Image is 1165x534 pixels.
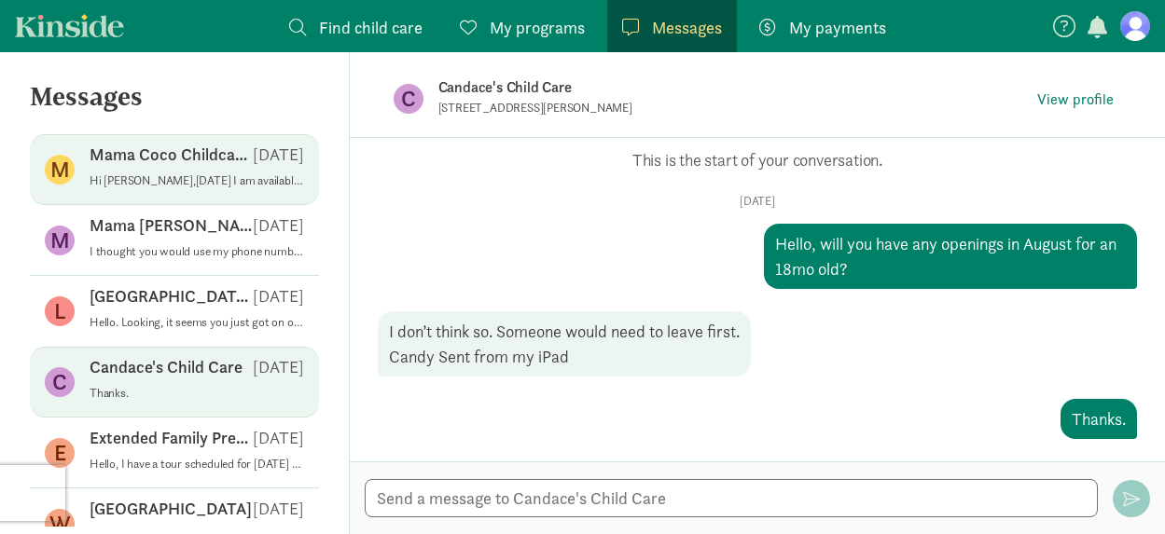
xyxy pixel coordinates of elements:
[45,438,75,468] figure: E
[253,498,304,520] p: [DATE]
[1030,86,1121,113] a: View profile
[90,173,304,188] p: Hi [PERSON_NAME],[DATE] I am available after 5:[DOMAIN_NAME] that works for you?
[90,285,253,308] p: [GEOGRAPHIC_DATA][PERSON_NAME]
[378,311,751,377] div: I don’t think so. Someone would need to leave first. Candy Sent from my iPad
[90,144,253,166] p: Mama Coco Childcare Center
[90,427,253,449] p: Extended Family Preschool
[789,15,886,40] span: My payments
[90,386,304,401] p: Thanks.
[90,356,243,378] p: Candace's Child Care
[253,427,304,449] p: [DATE]
[45,296,75,326] figure: L
[490,15,585,40] span: My programs
[90,457,304,472] p: Hello, I have a tour scheduled for [DATE] but will be a few minutes late.
[438,75,1026,101] p: Candace's Child Care
[90,498,252,520] p: [GEOGRAPHIC_DATA]
[394,84,423,114] figure: C
[253,356,304,378] p: [DATE]
[1061,399,1137,439] div: Thanks.
[90,214,253,237] p: Mama [PERSON_NAME]'s Daycare
[90,315,304,330] p: Hello. Looking, it seems you just got on our waitlist in early April, so you are #55 for the one ...
[45,367,75,397] figure: C
[319,15,423,40] span: Find child care
[378,149,1137,171] p: This is the start of your conversation.
[1030,87,1121,113] button: View profile
[652,15,722,40] span: Messages
[253,285,304,308] p: [DATE]
[15,14,124,37] a: Kinside
[378,194,1137,209] p: [DATE]
[45,226,75,255] figure: M
[438,101,895,116] p: [STREET_ADDRESS][PERSON_NAME]
[1037,89,1114,111] span: View profile
[253,214,304,237] p: [DATE]
[764,224,1137,289] div: Hello, will you have any openings in August for an 18mo old?
[253,144,304,166] p: [DATE]
[45,155,75,185] figure: M
[90,244,304,259] p: I thought you would use my phone number. Keep in touch. Sue.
